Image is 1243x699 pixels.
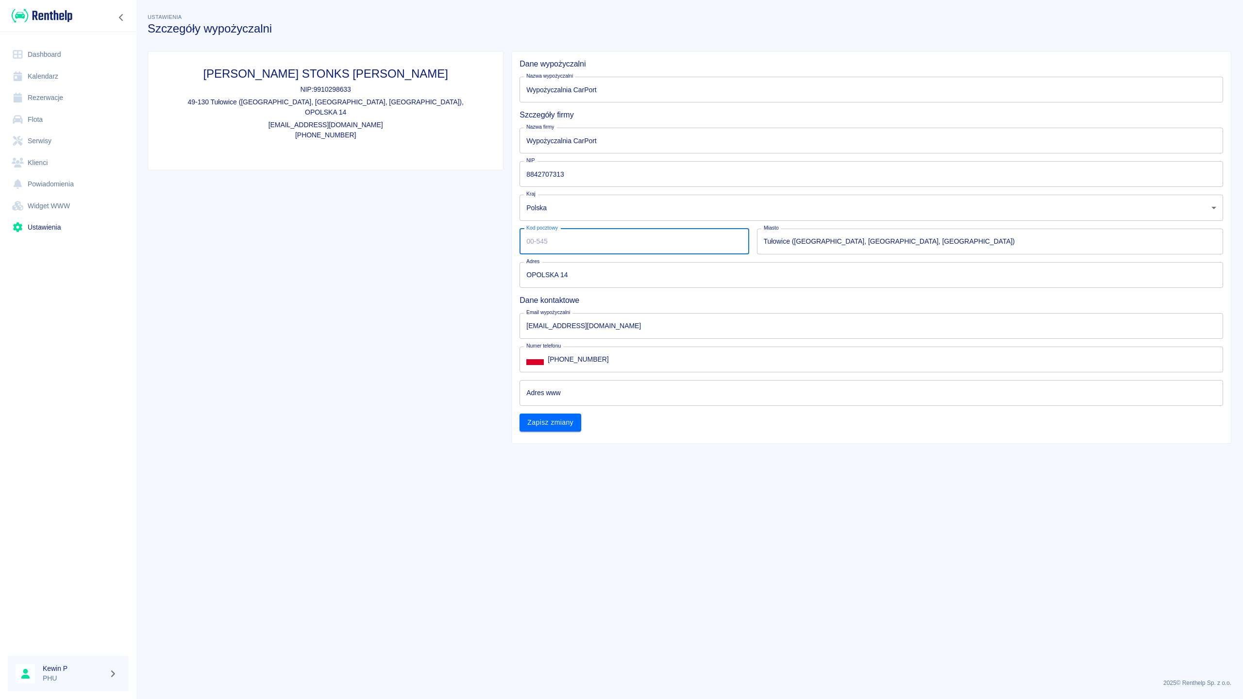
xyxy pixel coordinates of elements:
[148,679,1231,687] p: 2025 © Renthelp Sp. z o.o.
[526,190,536,198] label: Kraj
[156,97,495,117] p: 49-130 Tułowice ([GEOGRAPHIC_DATA], [GEOGRAPHIC_DATA], [GEOGRAPHIC_DATA]) , OPOLSKA 14
[8,173,129,195] a: Powiadomienia
[764,224,779,232] label: Miasto
[520,161,1223,187] input: 5842763652
[526,258,539,265] label: Adres
[520,296,1223,305] h5: Dane kontaktowe
[526,342,561,349] label: Numer telefonu
[520,380,1223,406] input: https://renthelp.io
[43,673,105,683] p: PHU
[548,347,1223,372] input: +1 (702) 123-4567
[8,87,129,109] a: Rezerwacje
[520,59,1223,69] h5: Dane wypożyczalni
[520,414,581,432] button: Zapisz zmiany
[520,77,1223,102] input: Renthelp
[520,313,1223,339] input: support@renthelp.io
[156,67,495,81] h3: [PERSON_NAME] STONKS [PERSON_NAME]
[526,224,558,232] label: Kod pocztowy
[526,157,535,164] label: NIP
[526,309,570,316] label: Email wypożyczalni
[114,11,129,24] button: Zwiń nawigację
[8,66,129,87] a: Kalendarz
[526,352,544,366] button: Select country
[8,109,129,131] a: Flota
[520,110,1223,120] h5: Szczegóły firmy
[520,229,749,254] input: 00-545
[148,14,182,20] span: Ustawienia
[526,72,573,80] label: Nazwa wypożyczalni
[757,229,1223,254] input: Warszawa
[8,130,129,152] a: Serwisy
[526,123,554,131] label: Nazwa firmy
[12,8,72,24] img: Renthelp logo
[8,44,129,66] a: Dashboard
[8,8,72,24] a: Renthelp logo
[148,22,1231,35] h3: Szczegóły wypożyczalni
[8,152,129,174] a: Klienci
[8,216,129,238] a: Ustawienia
[520,128,1223,153] input: Renthelp Sp. z o.o.
[43,664,105,673] h6: Kewin P
[8,195,129,217] a: Widget WWW
[520,195,1223,220] div: Polska
[520,262,1223,288] input: Marszałkowska 58
[156,120,495,150] p: [EMAIL_ADDRESS][DOMAIN_NAME] [PHONE_NUMBER]
[156,84,495,95] p: NIP: 9910298633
